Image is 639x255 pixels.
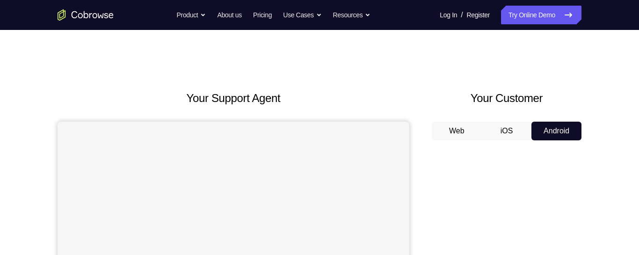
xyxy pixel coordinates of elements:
button: Resources [333,6,371,24]
button: iOS [482,122,532,140]
h2: Your Support Agent [58,90,409,107]
span: / [461,9,463,21]
a: Register [467,6,490,24]
a: About us [217,6,241,24]
h2: Your Customer [432,90,581,107]
a: Go to the home page [58,9,114,21]
button: Android [531,122,581,140]
a: Pricing [253,6,272,24]
button: Web [432,122,482,140]
button: Product [177,6,206,24]
a: Log In [440,6,457,24]
button: Use Cases [283,6,321,24]
a: Try Online Demo [501,6,581,24]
